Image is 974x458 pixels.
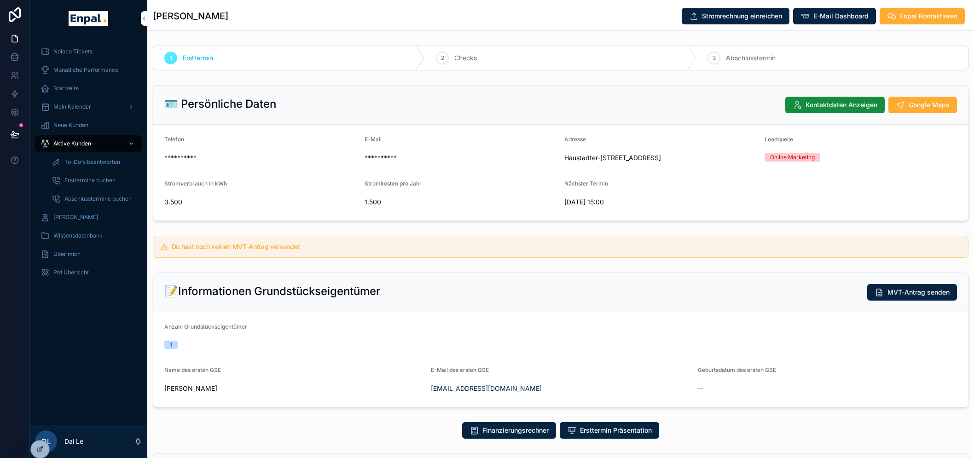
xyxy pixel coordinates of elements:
span: PM Übersicht [53,269,89,276]
span: Wissensdatenbank [53,232,103,239]
p: Dai Le [64,437,83,446]
span: [PERSON_NAME] [164,384,423,393]
a: Mein Kalender [35,99,142,115]
span: Finanzierungsrechner [482,426,549,435]
button: Stromrechnung einreichen [682,8,789,24]
a: Startseite [35,80,142,97]
a: PM Übersicht [35,264,142,281]
span: Kontaktdaten Anzeigen [806,100,877,110]
div: 1 [170,341,172,349]
span: Enpal Kontaktieren [900,12,957,21]
a: Über mich [35,246,142,262]
button: MVT-Antrag senden [867,284,957,301]
span: Stromkosten pro Jahr [365,180,422,187]
span: 1 [170,54,172,62]
span: Haustadter-[STREET_ADDRESS] [564,153,757,162]
a: Wissensdatenbank [35,227,142,244]
span: Telefon [164,136,184,143]
button: Kontaktdaten Anzeigen [785,97,885,113]
span: E-Mail Dashboard [813,12,869,21]
span: 2 [441,54,444,62]
a: Abschlusstermine buchen [46,191,142,207]
div: Online Marketing [770,153,815,162]
button: Enpal Kontaktieren [880,8,965,24]
span: Geburtsdatum des ersten GSE [698,366,776,373]
span: Checks [454,53,477,63]
a: Noloco Tickets [35,43,142,60]
span: MVT-Antrag senden [887,288,950,297]
span: E-Mail [365,136,382,143]
span: Ersttermine buchen [64,177,116,184]
a: [PERSON_NAME] [35,209,142,226]
span: 1.500 [365,197,557,207]
span: Mein Kalender [53,103,91,110]
span: Abschlusstermine buchen [64,195,132,203]
h2: 📝Informationen Grundstückseigentümer [164,284,380,299]
span: Stromverbrauch in kWh [164,180,227,187]
a: Monatliche Performance [35,62,142,78]
span: Nächster Termin [564,180,608,187]
span: E-Mail des ersten GSE [431,366,489,373]
h1: [PERSON_NAME] [153,10,228,23]
button: Google Maps [888,97,957,113]
img: App logo [69,11,108,26]
span: [DATE] 15:00 [564,197,757,207]
span: -- [698,384,703,393]
span: 3.500 [164,197,357,207]
h5: Du hast noch keinen MVT-Antrag versendet [172,243,961,250]
button: Ersttermin Präsentation [560,422,659,439]
span: Monatliche Performance [53,66,118,74]
span: Name des ersten GSE [164,366,221,373]
span: Adresse [564,136,586,143]
span: 3 [713,54,716,62]
span: Stromrechnung einreichen [702,12,782,21]
span: Anzahl Grundstückseigentümer [164,323,247,330]
a: To-Do's beantworten [46,154,142,170]
a: Ersttermine buchen [46,172,142,189]
h2: 🪪 Persönliche Daten [164,97,276,111]
button: Finanzierungsrechner [462,422,556,439]
span: Google Maps [909,100,950,110]
span: Abschlusstermin [726,53,776,63]
span: Ersttermin [183,53,213,63]
span: Aktive Kunden [53,140,91,147]
a: [EMAIL_ADDRESS][DOMAIN_NAME] [431,384,542,393]
span: To-Do's beantworten [64,158,120,166]
span: Ersttermin Präsentation [580,426,652,435]
div: scrollable content [29,37,147,293]
a: Neue Kunden [35,117,142,133]
span: [PERSON_NAME] [53,214,98,221]
a: Aktive Kunden [35,135,142,152]
span: Neue Kunden [53,122,88,129]
span: Leadquelle [765,136,793,143]
span: Über mich [53,250,81,258]
span: DL [41,436,51,447]
span: Noloco Tickets [53,48,93,55]
span: Startseite [53,85,79,92]
button: E-Mail Dashboard [793,8,876,24]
